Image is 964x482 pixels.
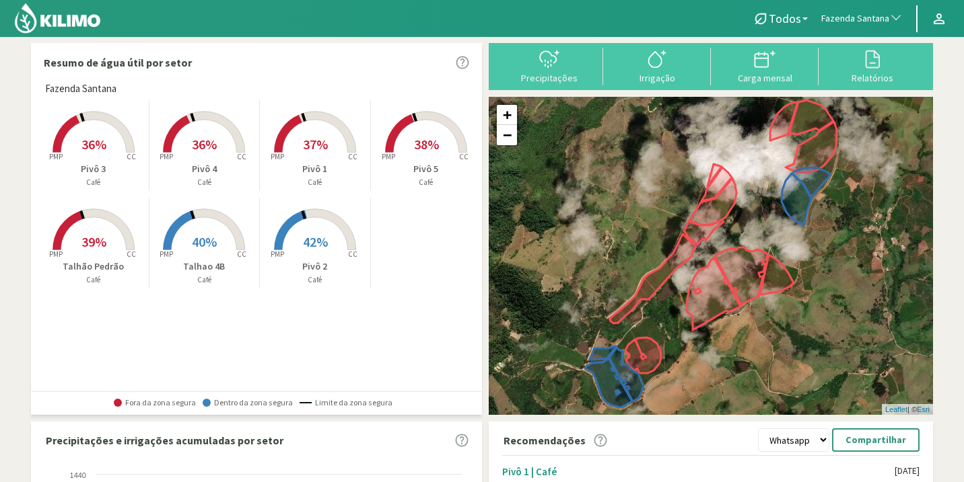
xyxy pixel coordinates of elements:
[260,177,370,188] p: Café
[821,12,889,26] span: Fazenda Santana
[348,152,357,161] tspan: CC
[49,249,63,259] tspan: PMP
[127,152,136,161] tspan: CC
[769,11,801,26] span: Todos
[371,162,482,176] p: Pivô 5
[603,48,711,83] button: Irrigação
[371,177,482,188] p: Café
[382,152,395,161] tspan: PMP
[149,274,260,286] p: Café
[238,249,247,259] tspan: CC
[497,105,517,125] a: Zoom in
[607,73,707,83] div: Irrigação
[13,2,102,34] img: Kilimo
[38,162,149,176] p: Pivô 3
[114,398,196,407] span: Fora da zona segura
[238,152,247,161] tspan: CC
[127,249,136,259] tspan: CC
[81,136,106,153] span: 36%
[348,249,357,259] tspan: CC
[846,432,906,448] p: Compartilhar
[303,136,328,153] span: 37%
[260,259,370,274] p: Pivô 2
[303,233,328,250] span: 42%
[500,73,599,83] div: Precipitações
[823,73,922,83] div: Relatórios
[895,465,920,477] div: [DATE]
[203,398,293,407] span: Dentro da zona segura
[271,152,284,161] tspan: PMP
[260,162,370,176] p: Pivô 1
[70,471,86,479] text: 1440
[885,405,907,413] a: Leaflet
[414,136,439,153] span: 38%
[160,152,173,161] tspan: PMP
[815,4,909,34] button: Fazenda Santana
[502,465,895,478] div: Pivô 1 | Café
[44,54,192,71] p: Resumo de água útil por setor
[832,428,920,452] button: Compartilhar
[149,259,260,274] p: Talhao 4B
[819,48,926,83] button: Relatórios
[38,177,149,188] p: Café
[81,233,106,250] span: 39%
[45,81,116,97] span: Fazenda Santana
[497,125,517,145] a: Zoom out
[160,249,173,259] tspan: PMP
[459,152,469,161] tspan: CC
[149,162,260,176] p: Pivô 4
[260,274,370,286] p: Café
[504,432,586,448] p: Recomendações
[917,405,930,413] a: Esri
[495,48,603,83] button: Precipitações
[38,274,149,286] p: Café
[192,233,217,250] span: 40%
[149,177,260,188] p: Café
[38,259,149,274] p: Talhão Pedrão
[46,432,283,448] p: Precipitações e irrigações acumuladas por setor
[715,73,815,83] div: Carga mensal
[300,398,392,407] span: Limite da zona segura
[192,136,217,153] span: 36%
[711,48,819,83] button: Carga mensal
[49,152,63,161] tspan: PMP
[271,249,284,259] tspan: PMP
[882,404,933,415] div: | ©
